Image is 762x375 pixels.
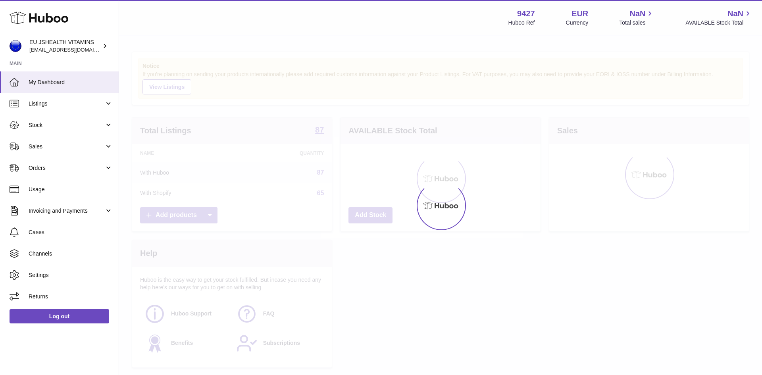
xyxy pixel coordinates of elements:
[29,121,104,129] span: Stock
[29,143,104,150] span: Sales
[619,8,654,27] a: NaN Total sales
[10,309,109,323] a: Log out
[29,229,113,236] span: Cases
[685,19,752,27] span: AVAILABLE Stock Total
[29,38,101,54] div: EU JSHEALTH VITAMINS
[685,8,752,27] a: NaN AVAILABLE Stock Total
[517,8,535,19] strong: 9427
[629,8,645,19] span: NaN
[29,46,117,53] span: [EMAIL_ADDRESS][DOMAIN_NAME]
[571,8,588,19] strong: EUR
[619,19,654,27] span: Total sales
[727,8,743,19] span: NaN
[29,207,104,215] span: Invoicing and Payments
[566,19,589,27] div: Currency
[29,79,113,86] span: My Dashboard
[508,19,535,27] div: Huboo Ref
[29,271,113,279] span: Settings
[29,250,113,258] span: Channels
[10,40,21,52] img: internalAdmin-9427@internal.huboo.com
[29,164,104,172] span: Orders
[29,186,113,193] span: Usage
[29,293,113,300] span: Returns
[29,100,104,108] span: Listings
